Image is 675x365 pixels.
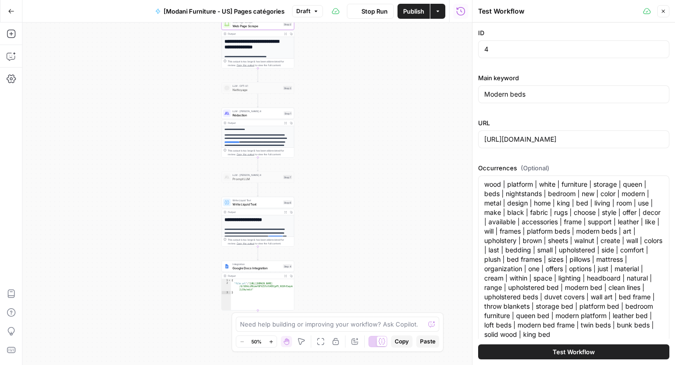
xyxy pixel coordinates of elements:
span: LLM · [PERSON_NAME] 4 [232,173,281,177]
div: Step 7 [283,175,292,179]
button: Publish [397,4,430,19]
span: (Optional) [521,163,549,173]
div: This output is too large & has been abbreviated for review. to view the full content. [228,149,292,156]
div: LLM · [PERSON_NAME] 4Prompt LLMStep 7 [222,172,294,183]
div: Output [228,121,281,125]
span: Paste [420,337,435,346]
span: Prompt LLM [232,176,281,181]
div: EndOutput [222,325,294,336]
div: 3 [222,291,231,295]
g: Edge from step_1 to step_7 [257,158,259,171]
div: Step 4 [283,264,292,268]
button: Stop Run [347,4,394,19]
div: Output [228,32,281,36]
div: LLM · GPT-4.1NettoyageStep 3 [222,83,294,94]
span: LLM · [PERSON_NAME] 4 [232,109,282,113]
button: Paste [416,335,439,348]
span: Copy the output [237,153,255,156]
g: Edge from step_4 to end [257,311,259,324]
span: Google Docs Integration [232,266,281,270]
button: Copy [391,335,412,348]
span: Copy [395,337,409,346]
span: 50% [251,338,262,345]
div: Output [228,210,281,214]
img: Instagram%20post%20-%201%201.png [225,264,229,269]
g: Edge from step_2 to step_3 [257,68,259,82]
label: URL [478,118,669,128]
span: Draft [296,7,310,15]
div: Step 3 [283,86,292,90]
label: Main keyword [478,73,669,83]
div: 1 [222,279,231,282]
button: Draft [292,5,323,17]
span: Copy the output [237,242,255,245]
g: Edge from step_3 to step_1 [257,94,259,107]
label: Occurrences [478,163,669,173]
span: Copy the output [237,64,255,67]
div: This output is too large & has been abbreviated for review. to view the full content. [228,60,292,67]
button: [Modani Furniture - US] Pages catégories [150,4,290,19]
span: LLM · GPT-4.1 [232,84,281,88]
g: Edge from step_7 to step_6 [257,183,259,197]
span: Integration [232,262,281,266]
span: Nettoyage [232,87,281,92]
span: Web Page Scrape [232,23,281,28]
label: ID [478,28,669,38]
textarea: wood | platform | white | furniture | storage | queen | beds | nightstands | bedroom | new | colo... [484,180,663,339]
span: Write Liquid Text [232,198,281,202]
span: Test Workflow [553,347,595,357]
span: Write Liquid Text [232,202,281,206]
button: Test Workflow [478,344,669,359]
span: Stop Run [361,7,388,16]
div: Step 1 [284,111,292,115]
div: Output [228,274,281,278]
span: [Modani Furniture - US] Pages catégories [164,7,285,16]
div: This output is too large & has been abbreviated for review. to view the full content. [228,238,292,245]
span: Publish [403,7,424,16]
div: IntegrationGoogle Docs IntegrationStep 4Output{ "file_url":"[URL][DOMAIN_NAME] /d/10XkLiMGLmeYDFV... [222,261,294,311]
div: Step 6 [283,200,292,205]
div: 2 [222,282,231,291]
g: Edge from step_6 to step_4 [257,247,259,260]
div: Step 2 [283,22,292,26]
span: Rédaction [232,113,282,117]
span: Toggle code folding, rows 1 through 3 [228,279,231,282]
